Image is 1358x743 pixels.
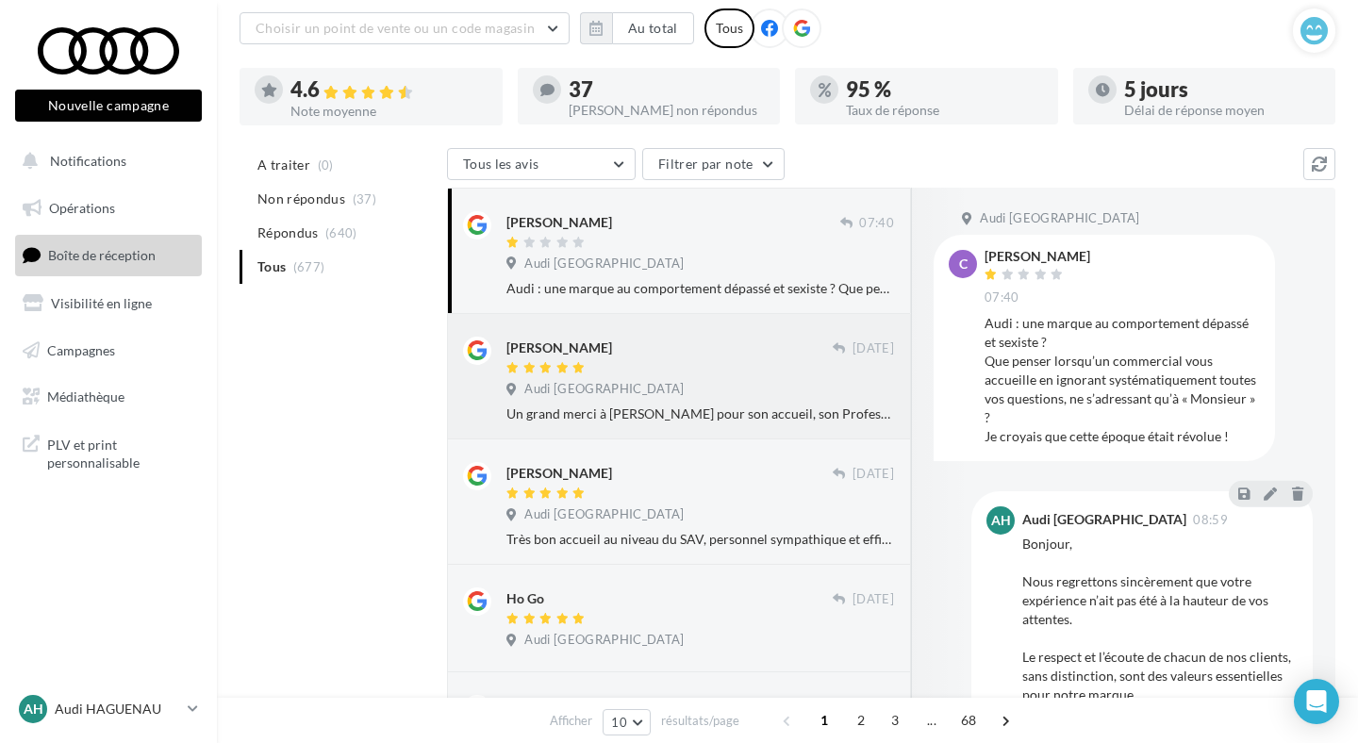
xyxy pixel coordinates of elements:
span: (37) [353,191,376,206]
button: Au total [580,12,694,44]
div: 95 % [846,79,1043,100]
button: Choisir un point de vente ou un code magasin [240,12,570,44]
span: [DATE] [853,466,894,483]
div: [PERSON_NAME] [506,696,612,715]
span: A traiter [257,156,310,174]
div: Note moyenne [290,105,488,118]
button: Notifications [11,141,198,181]
button: 10 [603,709,651,735]
div: [PERSON_NAME] [506,464,612,483]
span: PLV et print personnalisable [47,432,194,472]
span: 07:40 [985,289,1019,306]
span: résultats/page [661,712,739,730]
a: Visibilité en ligne [11,284,206,323]
p: Audi HAGUENAU [55,700,180,718]
span: Audi [GEOGRAPHIC_DATA] [524,632,684,649]
span: [DATE] [853,591,894,608]
a: Médiathèque [11,377,206,417]
span: Notifications [50,153,126,169]
span: (640) [325,225,357,240]
span: (0) [318,157,334,173]
span: Audi [GEOGRAPHIC_DATA] [524,381,684,398]
span: 1 [809,705,839,735]
span: Afficher [550,712,592,730]
div: [PERSON_NAME] non répondus [569,104,766,117]
div: Audi : une marque au comportement dépassé et sexiste ? Que penser lorsqu’un commercial vous accue... [506,279,894,298]
span: 07:40 [859,215,894,232]
div: [PERSON_NAME] [985,250,1090,263]
div: Délai de réponse moyen [1124,104,1321,117]
span: 68 [953,705,985,735]
span: ... [917,705,947,735]
div: Taux de réponse [846,104,1043,117]
a: PLV et print personnalisable [11,424,206,480]
span: Non répondus [257,190,345,208]
div: 4.6 [290,79,488,101]
span: Campagnes [47,341,115,357]
span: C [959,255,968,273]
span: Visibilité en ligne [51,295,152,311]
div: Tous [704,8,754,48]
span: Boîte de réception [48,247,156,263]
button: Filtrer par note [642,148,785,180]
span: 08:59 [1193,514,1228,526]
span: Audi [GEOGRAPHIC_DATA] [524,256,684,272]
span: Médiathèque [47,388,124,405]
div: [PERSON_NAME] [506,338,612,357]
span: Répondus [257,223,319,242]
span: Audi [GEOGRAPHIC_DATA] [524,506,684,523]
span: 3 [880,705,910,735]
button: Au total [612,12,694,44]
div: Ho Go [506,589,544,608]
div: Très bon accueil au niveau du SAV, personnel sympathique et efficace. [506,530,894,549]
div: Audi : une marque au comportement dépassé et sexiste ? Que penser lorsqu’un commercial vous accue... [985,314,1260,446]
span: 10 [611,715,627,730]
span: [DATE] [853,340,894,357]
span: Tous les avis [463,156,539,172]
div: Un grand merci à [PERSON_NAME] pour son accueil, son Professionnalisme et sa disponibilité lors d... [506,405,894,423]
span: Choisir un point de vente ou un code magasin [256,20,535,36]
button: Nouvelle campagne [15,90,202,122]
button: Tous les avis [447,148,636,180]
span: Opérations [49,200,115,216]
a: Opérations [11,189,206,228]
div: 5 jours [1124,79,1321,100]
a: AH Audi HAGUENAU [15,691,202,727]
span: AH [991,511,1011,530]
div: Audi [GEOGRAPHIC_DATA] [1022,513,1186,526]
div: [PERSON_NAME] [506,213,612,232]
span: Audi [GEOGRAPHIC_DATA] [980,210,1139,227]
span: AH [24,700,43,718]
a: Boîte de réception [11,235,206,275]
span: 2 [846,705,876,735]
div: 37 [569,79,766,100]
a: Campagnes [11,331,206,371]
div: Open Intercom Messenger [1294,679,1339,724]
